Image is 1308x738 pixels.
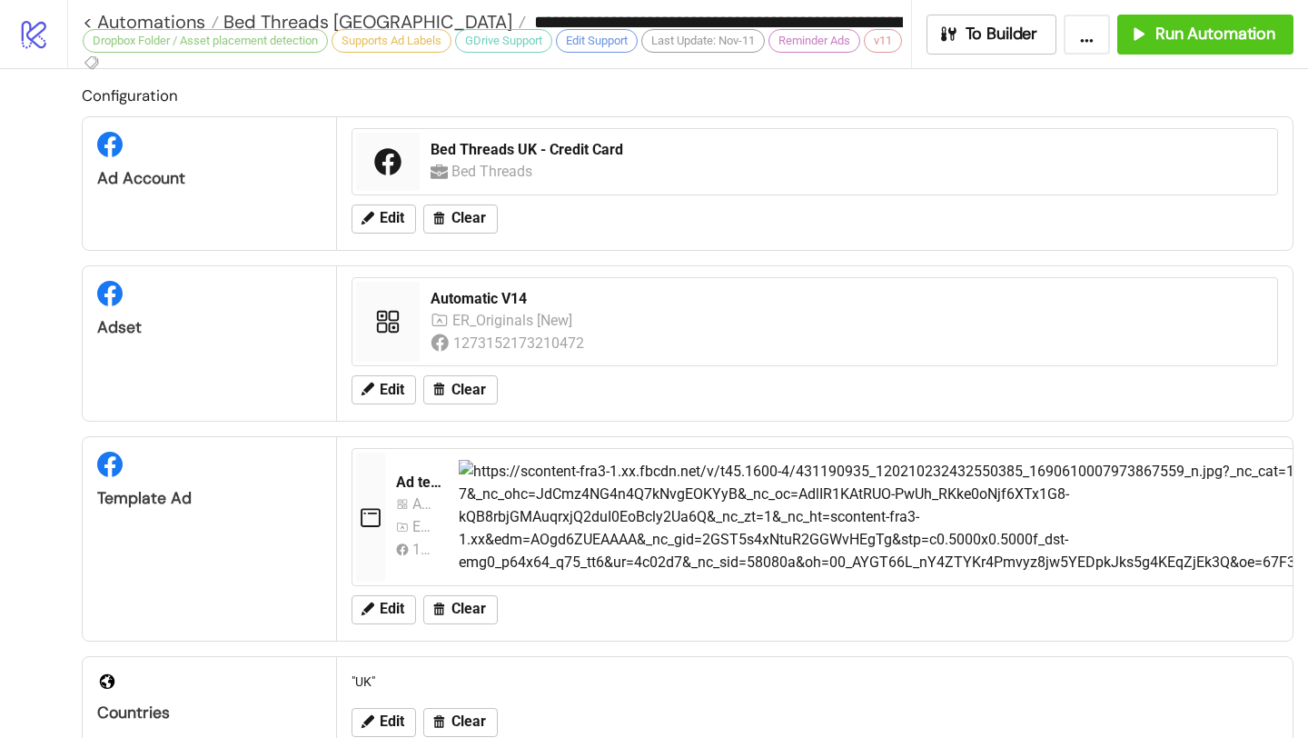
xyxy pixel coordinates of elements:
div: Last Update: Nov-11 [641,29,765,53]
div: ER_Originals [New] [412,515,437,538]
div: Template Ad [97,488,322,509]
div: Countries [97,703,322,723]
div: Bed Threads UK - Credit Card [431,140,1266,160]
div: Ad template UK - Kitchn [396,473,444,493]
button: Run Automation [1117,15,1293,55]
a: < Automations [83,13,219,31]
button: Edit [352,708,416,737]
span: Clear [451,713,486,730]
a: Bed Threads [GEOGRAPHIC_DATA] [219,13,526,31]
span: Edit [380,713,404,730]
div: v11 [864,29,902,53]
span: Clear [451,601,486,617]
div: "UK" [344,664,1285,699]
h2: Configuration [82,84,1293,107]
div: ER_Originals [New] [452,309,576,332]
span: Run Automation [1155,24,1275,45]
div: Adset [97,317,322,338]
span: Edit [380,382,404,398]
div: Bed Threads [451,160,537,183]
span: Edit [380,210,404,226]
div: Reminder Ads [768,29,860,53]
div: GDrive Support [455,29,552,53]
span: Clear [451,210,486,226]
div: Automatic V3 [412,493,437,515]
button: ... [1064,15,1110,55]
button: Clear [423,708,498,737]
span: To Builder [966,24,1038,45]
button: Edit [352,595,416,624]
button: Edit [352,375,416,404]
span: Bed Threads [GEOGRAPHIC_DATA] [219,10,512,34]
button: To Builder [926,15,1057,55]
span: Edit [380,601,404,617]
button: Clear [423,204,498,234]
button: Clear [423,375,498,404]
div: Ad Account [97,168,322,189]
span: Clear [451,382,486,398]
div: Edit Support [556,29,638,53]
div: 1273152173210472 [453,332,587,354]
div: Automatic V14 [431,289,1266,309]
div: Supports Ad Labels [332,29,451,53]
div: Dropbox Folder / Asset placement detection [83,29,328,53]
div: 1273152173210472 [412,538,437,561]
button: Clear [423,595,498,624]
button: Edit [352,204,416,234]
